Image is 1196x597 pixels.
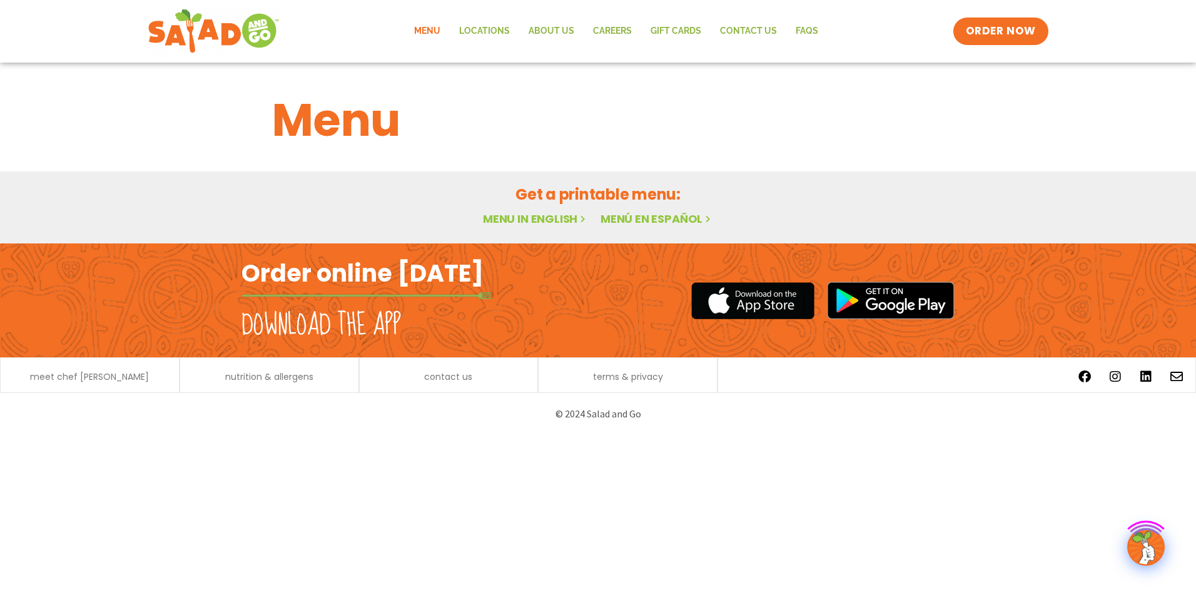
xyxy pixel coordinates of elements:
h1: Menu [272,86,924,154]
a: FAQs [786,17,828,46]
img: fork [241,292,492,299]
a: terms & privacy [593,372,663,381]
a: Careers [584,17,641,46]
nav: Menu [405,17,828,46]
p: © 2024 Salad and Go [248,406,948,422]
a: contact us [424,372,472,381]
a: Menu [405,17,450,46]
img: google_play [827,282,955,319]
a: meet chef [PERSON_NAME] [30,372,149,381]
a: GIFT CARDS [641,17,711,46]
img: appstore [691,280,814,321]
h2: Order online [DATE] [241,258,484,288]
img: new-SAG-logo-768×292 [148,6,280,56]
a: ORDER NOW [953,18,1048,45]
h2: Get a printable menu: [272,183,924,205]
a: About Us [519,17,584,46]
a: Locations [450,17,519,46]
a: Contact Us [711,17,786,46]
a: nutrition & allergens [225,372,313,381]
a: Menú en español [601,211,713,227]
span: ORDER NOW [966,24,1036,39]
a: Menu in English [483,211,588,227]
h2: Download the app [241,308,401,343]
